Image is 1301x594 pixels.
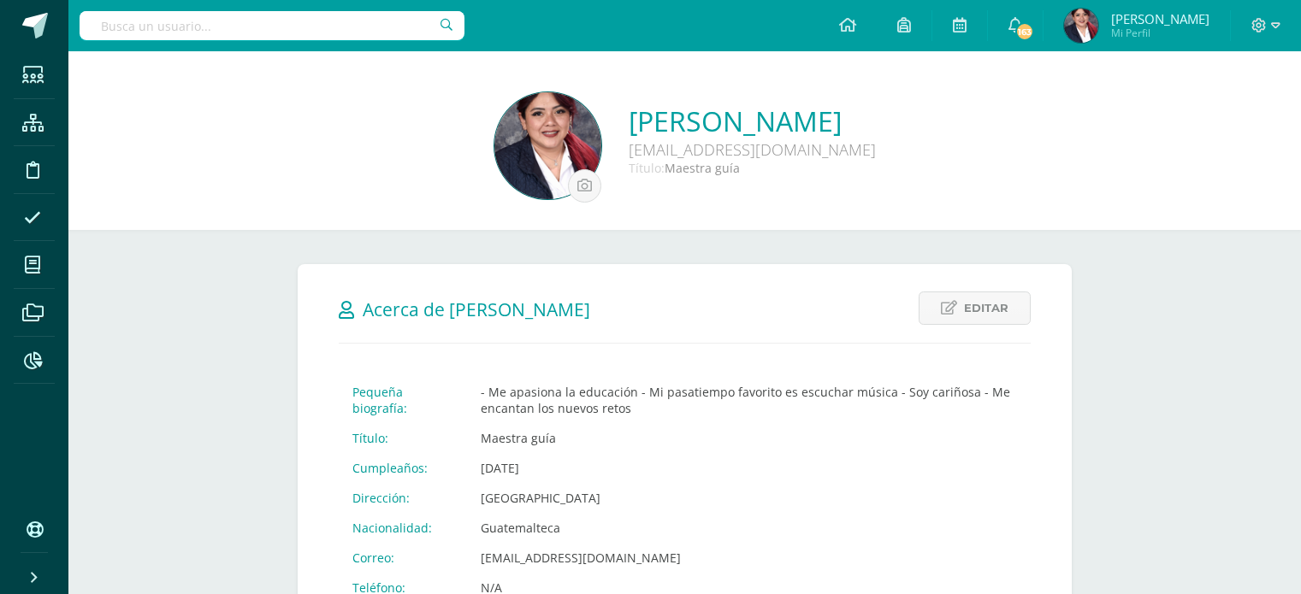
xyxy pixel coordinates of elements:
td: Maestra guía [467,423,1031,453]
span: Acerca de [PERSON_NAME] [363,297,590,321]
span: Mi Perfil [1111,26,1209,40]
td: Correo: [339,543,467,573]
span: 163 [1015,22,1034,41]
a: [PERSON_NAME] [629,103,876,139]
td: [DATE] [467,453,1031,483]
td: Cumpleaños: [339,453,467,483]
input: Busca un usuario... [80,11,464,40]
td: Guatemalteca [467,513,1031,543]
td: Pequeña biografía: [339,377,467,423]
td: - Me apasiona la educación - Mi pasatiempo favorito es escuchar música - Soy cariñosa - Me encant... [467,377,1031,423]
span: [PERSON_NAME] [1111,10,1209,27]
span: Maestra guía [665,160,740,176]
span: Título: [629,160,665,176]
span: Editar [964,292,1008,324]
img: 08d065233e31e6151936950ac7af7bc7.png [1064,9,1098,43]
div: [EMAIL_ADDRESS][DOMAIN_NAME] [629,139,876,160]
td: [EMAIL_ADDRESS][DOMAIN_NAME] [467,543,1031,573]
td: [GEOGRAPHIC_DATA] [467,483,1031,513]
a: Editar [919,291,1031,325]
td: Nacionalidad: [339,513,467,543]
img: 7f5b9fbdad3b1c94fecfbbda3f8c605e.png [494,92,601,199]
td: Título: [339,423,467,453]
td: Dirección: [339,483,467,513]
